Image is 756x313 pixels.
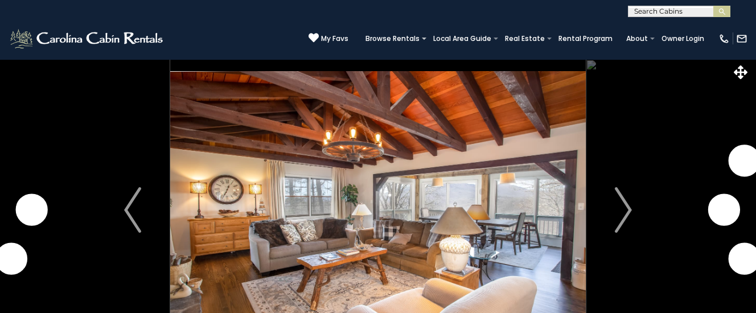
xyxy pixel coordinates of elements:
[309,32,348,44] a: My Favs
[615,187,632,233] img: arrow
[736,33,747,44] img: mail-regular-white.png
[656,31,710,47] a: Owner Login
[718,33,730,44] img: phone-regular-white.png
[360,31,425,47] a: Browse Rentals
[124,187,141,233] img: arrow
[321,34,348,44] span: My Favs
[428,31,497,47] a: Local Area Guide
[553,31,618,47] a: Rental Program
[621,31,654,47] a: About
[499,31,550,47] a: Real Estate
[9,27,166,50] img: White-1-2.png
